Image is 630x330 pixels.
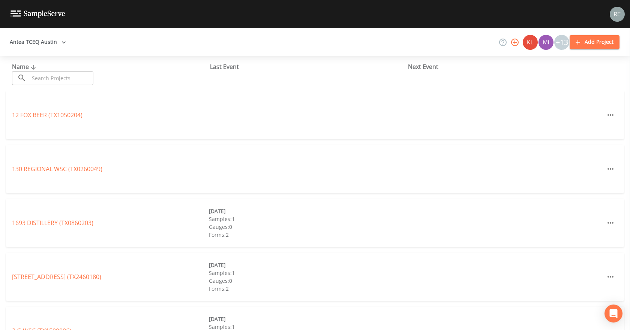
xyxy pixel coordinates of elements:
[209,231,406,239] div: Forms: 2
[610,7,625,22] img: e720f1e92442e99c2aab0e3b783e6548
[570,35,619,49] button: Add Project
[209,269,406,277] div: Samples: 1
[12,219,93,227] a: 1693 DISTILLERY (TX0860203)
[209,315,406,323] div: [DATE]
[522,35,538,50] div: Kler Teran
[604,305,622,323] div: Open Intercom Messenger
[209,277,406,285] div: Gauges: 0
[210,62,408,71] div: Last Event
[12,273,101,281] a: [STREET_ADDRESS] (TX2460180)
[408,62,606,71] div: Next Event
[12,111,82,119] a: 12 FOX BEER (TX1050204)
[12,165,102,173] a: 130 REGIONAL WSC (TX0260049)
[554,35,569,50] div: +13
[12,63,38,71] span: Name
[209,223,406,231] div: Gauges: 0
[538,35,553,50] img: a1ea4ff7c53760f38bef77ef7c6649bf
[7,35,69,49] button: Antea TCEQ Austin
[209,215,406,223] div: Samples: 1
[29,71,93,85] input: Search Projects
[209,207,406,215] div: [DATE]
[209,285,406,293] div: Forms: 2
[10,10,65,18] img: logo
[538,35,554,50] div: Miriaha Caddie
[209,261,406,269] div: [DATE]
[523,35,538,50] img: 9c4450d90d3b8045b2e5fa62e4f92659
